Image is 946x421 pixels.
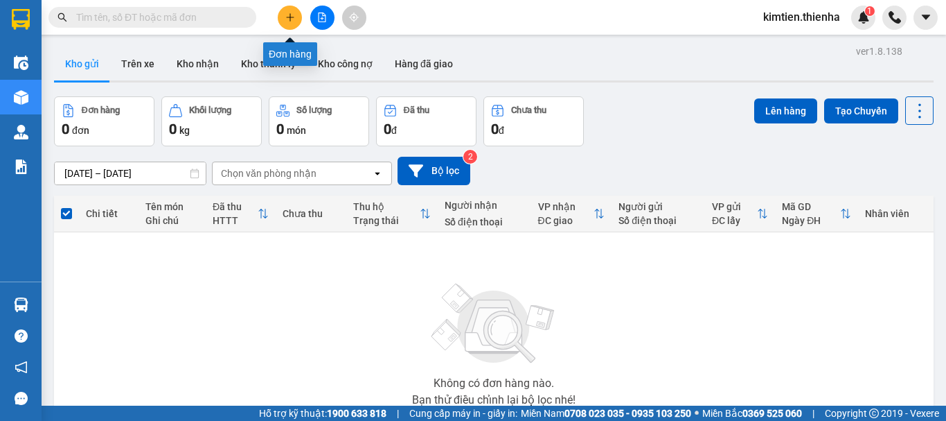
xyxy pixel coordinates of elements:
span: 0 [491,121,499,137]
span: đ [499,125,504,136]
span: | [812,406,814,421]
div: Người nhận [445,200,524,211]
button: Khối lượng0kg [161,96,262,146]
button: Lên hàng [754,98,817,123]
input: Tìm tên, số ĐT hoặc mã đơn [76,10,240,25]
div: ĐC giao [538,215,594,226]
div: Chi tiết [86,208,132,219]
button: Kho thanh lý [230,47,307,80]
div: Nhân viên [865,208,927,219]
span: plus [285,12,295,22]
div: Đã thu [213,201,258,212]
span: 1 [867,6,872,16]
strong: 0369 525 060 [742,408,802,419]
button: Kho công nợ [307,47,384,80]
div: Thu hộ [353,201,420,212]
span: file-add [317,12,327,22]
input: Select a date range. [55,162,206,184]
span: kg [179,125,190,136]
th: Toggle SortBy [775,196,858,232]
div: Mã GD [782,201,840,212]
div: ĐC lấy [712,215,757,226]
div: Không có đơn hàng nào. [434,378,554,389]
img: warehouse-icon [14,125,28,139]
sup: 1 [865,6,875,16]
div: HTTT [213,215,258,226]
strong: 0708 023 035 - 0935 103 250 [564,408,691,419]
div: Ghi chú [145,215,199,226]
div: Đơn hàng [263,42,317,66]
div: Số lượng [296,105,332,115]
th: Toggle SortBy [346,196,438,232]
span: message [15,392,28,405]
th: Toggle SortBy [206,196,276,232]
div: Trạng thái [353,215,420,226]
button: Hàng đã giao [384,47,464,80]
th: Toggle SortBy [531,196,612,232]
img: warehouse-icon [14,298,28,312]
button: Kho nhận [166,47,230,80]
span: Miền Nam [521,406,691,421]
button: file-add [310,6,334,30]
img: svg+xml;base64,PHN2ZyBjbGFzcz0ibGlzdC1wbHVnX19zdmciIHhtbG5zPSJodHRwOi8vd3d3LnczLm9yZy8yMDAwL3N2Zy... [425,275,563,372]
div: Người gửi [618,201,698,212]
div: Số điện thoại [618,215,698,226]
span: aim [349,12,359,22]
th: Toggle SortBy [705,196,775,232]
img: warehouse-icon [14,55,28,70]
div: Chưa thu [511,105,546,115]
span: 0 [276,121,284,137]
div: Đơn hàng [82,105,120,115]
span: Miền Bắc [702,406,802,421]
span: question-circle [15,329,28,343]
div: Bạn thử điều chỉnh lại bộ lọc nhé! [412,395,575,406]
button: Đơn hàng0đơn [54,96,154,146]
span: copyright [869,409,879,418]
div: Chưa thu [283,208,339,219]
img: logo-vxr [12,9,30,30]
img: solution-icon [14,160,28,174]
button: aim [342,6,366,30]
button: plus [278,6,302,30]
div: Chọn văn phòng nhận [221,166,316,180]
div: Tên món [145,201,199,212]
span: đơn [72,125,89,136]
button: Bộ lọc [398,157,470,185]
span: Hỗ trợ kỹ thuật: [259,406,386,421]
div: Ngày ĐH [782,215,840,226]
span: ⚪️ [695,411,699,416]
img: warehouse-icon [14,90,28,105]
span: Cung cấp máy in - giấy in: [409,406,517,421]
span: 0 [384,121,391,137]
div: VP nhận [538,201,594,212]
span: caret-down [920,11,932,24]
div: Khối lượng [189,105,231,115]
button: Số lượng0món [269,96,369,146]
span: kimtien.thienha [752,8,851,26]
span: | [397,406,399,421]
sup: 2 [463,150,477,164]
span: 0 [169,121,177,137]
svg: open [372,168,383,179]
span: 0 [62,121,69,137]
button: Chưa thu0đ [483,96,584,146]
div: VP gửi [712,201,757,212]
button: caret-down [913,6,938,30]
span: món [287,125,306,136]
span: search [57,12,67,22]
span: đ [391,125,397,136]
div: ver 1.8.138 [856,44,902,59]
span: notification [15,361,28,374]
button: Tạo Chuyến [824,98,898,123]
button: Đã thu0đ [376,96,476,146]
div: Đã thu [404,105,429,115]
img: icon-new-feature [857,11,870,24]
img: phone-icon [889,11,901,24]
button: Trên xe [110,47,166,80]
div: Số điện thoại [445,216,524,227]
button: Kho gửi [54,47,110,80]
strong: 1900 633 818 [327,408,386,419]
